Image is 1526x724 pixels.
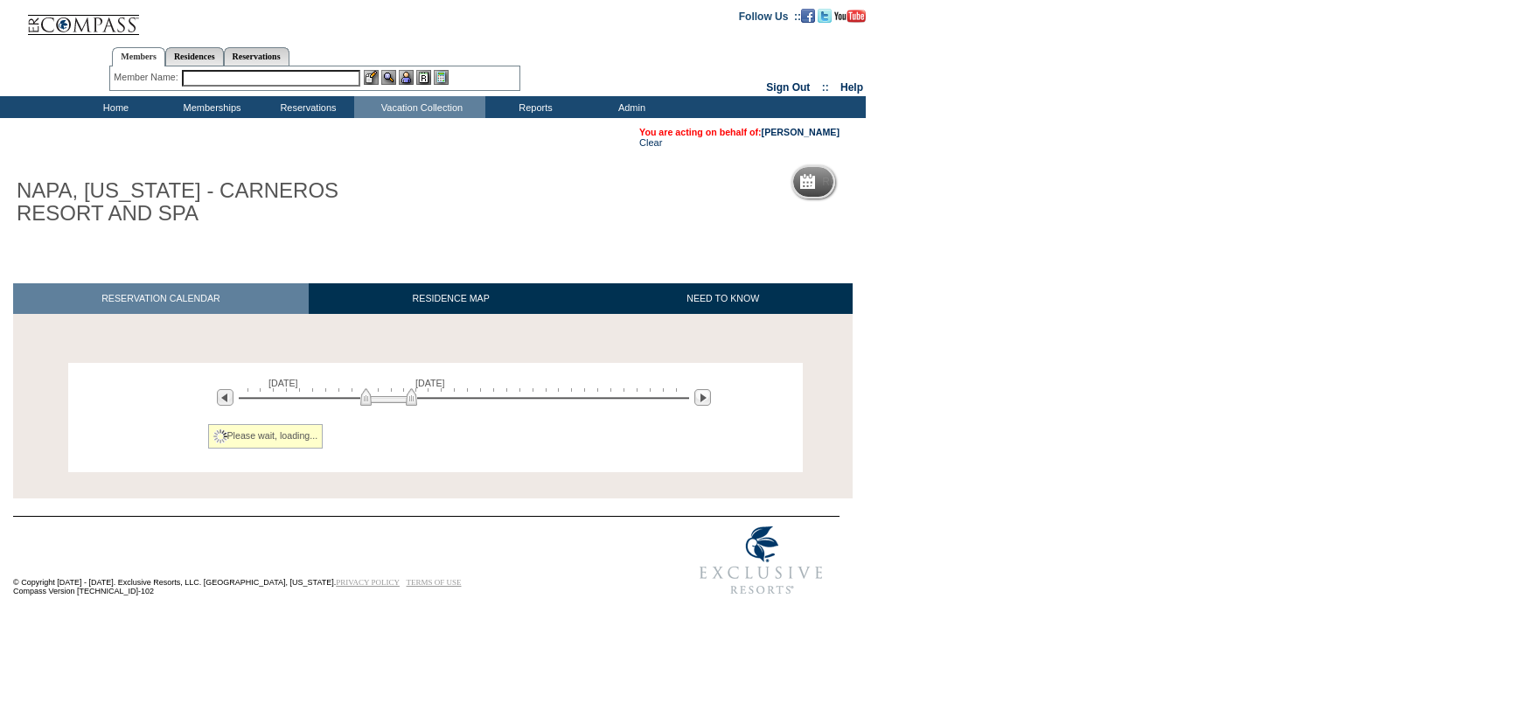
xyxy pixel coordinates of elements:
[162,96,258,118] td: Memberships
[801,9,815,23] img: Become our fan on Facebook
[415,378,445,388] span: [DATE]
[364,70,379,85] img: b_edit.gif
[582,96,678,118] td: Admin
[217,389,233,406] img: Previous
[399,70,414,85] img: Impersonate
[801,10,815,20] a: Become our fan on Facebook
[416,70,431,85] img: Reservations
[13,519,625,605] td: © Copyright [DATE] - [DATE]. Exclusive Resorts, LLC. [GEOGRAPHIC_DATA], [US_STATE]. Compass Versi...
[485,96,582,118] td: Reports
[822,81,829,94] span: ::
[66,96,162,118] td: Home
[434,70,449,85] img: b_calculator.gif
[766,81,810,94] a: Sign Out
[762,127,840,137] a: [PERSON_NAME]
[13,283,309,314] a: RESERVATION CALENDAR
[13,176,405,229] h1: NAPA, [US_STATE] - CARNEROS RESORT AND SPA
[739,9,801,23] td: Follow Us ::
[840,81,863,94] a: Help
[112,47,165,66] a: Members
[354,96,485,118] td: Vacation Collection
[683,517,840,604] img: Exclusive Resorts
[381,70,396,85] img: View
[407,578,462,587] a: TERMS OF USE
[822,177,956,188] h5: Reservation Calendar
[834,10,866,20] a: Subscribe to our YouTube Channel
[309,283,594,314] a: RESIDENCE MAP
[639,137,662,148] a: Clear
[268,378,298,388] span: [DATE]
[834,10,866,23] img: Subscribe to our YouTube Channel
[208,424,324,449] div: Please wait, loading...
[213,429,227,443] img: spinner2.gif
[336,578,400,587] a: PRIVACY POLICY
[639,127,840,137] span: You are acting on behalf of:
[224,47,289,66] a: Reservations
[593,283,853,314] a: NEED TO KNOW
[818,9,832,23] img: Follow us on Twitter
[258,96,354,118] td: Reservations
[694,389,711,406] img: Next
[818,10,832,20] a: Follow us on Twitter
[165,47,224,66] a: Residences
[114,70,181,85] div: Member Name:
